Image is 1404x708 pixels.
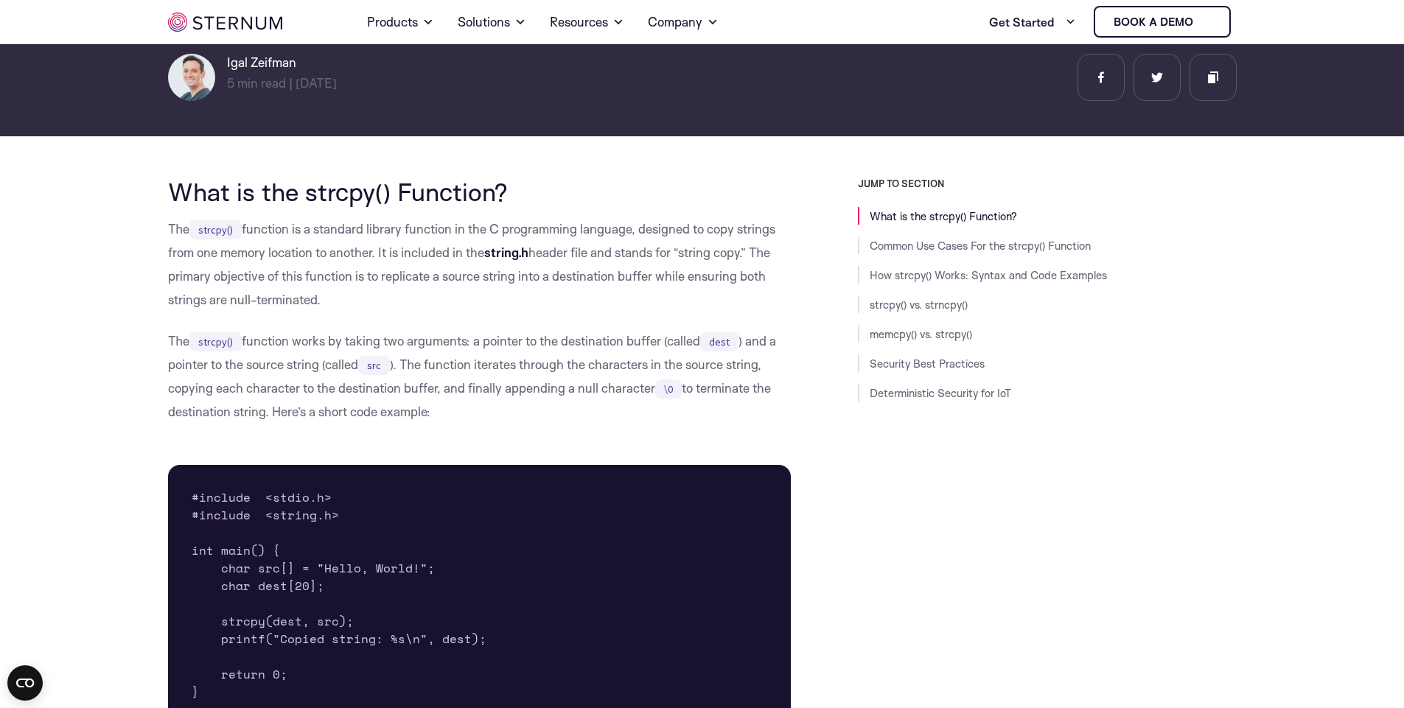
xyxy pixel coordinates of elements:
[358,356,390,375] code: src
[655,379,682,399] code: \0
[870,298,968,312] a: strcpy() vs. strncpy()
[189,220,242,239] code: strcpy()
[168,217,792,312] p: The function is a standard library function in the C programming language, designed to copy strin...
[168,13,282,32] img: sternum iot
[1199,16,1211,28] img: sternum iot
[858,178,1237,189] h3: JUMP TO SECTION
[870,327,972,341] a: memcpy() vs. strcpy()
[168,54,215,101] img: Igal Zeifman
[700,332,738,351] code: dest
[870,357,985,371] a: Security Best Practices
[870,239,1091,253] a: Common Use Cases For the strcpy() Function
[458,1,526,43] a: Solutions
[227,75,293,91] span: min read |
[367,1,434,43] a: Products
[870,209,1017,223] a: What is the strcpy() Function?
[484,245,528,260] strong: string.h
[189,332,242,351] code: strcpy()
[296,75,337,91] span: [DATE]
[1094,6,1231,38] a: Book a demo
[989,7,1076,37] a: Get Started
[870,386,1011,400] a: Deterministic Security for IoT
[870,268,1107,282] a: How strcpy() Works: Syntax and Code Examples
[168,329,792,424] p: The function works by taking two arguments: a pointer to the destination buffer (called ) and a p...
[227,75,234,91] span: 5
[168,178,792,206] h2: What is the strcpy() Function?
[7,665,43,701] button: Open CMP widget
[550,1,624,43] a: Resources
[227,54,337,71] h6: Igal Zeifman
[648,1,719,43] a: Company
